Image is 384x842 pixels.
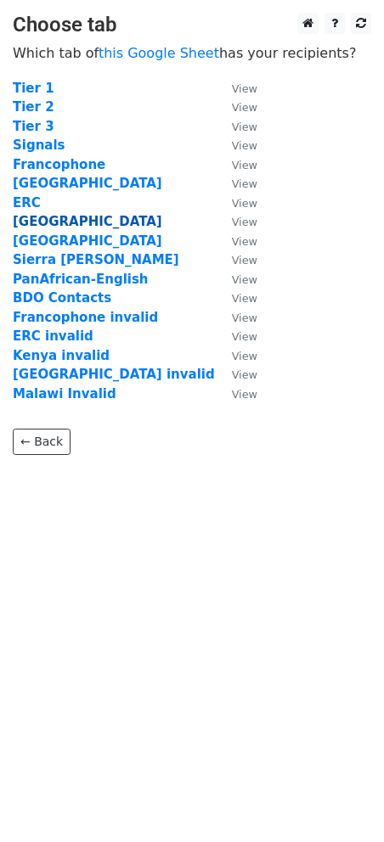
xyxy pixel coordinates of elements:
[13,195,41,210] a: ERC
[215,138,257,153] a: View
[13,328,93,344] a: ERC invalid
[215,328,257,344] a: View
[99,45,219,61] a: this Google Sheet
[215,252,257,267] a: View
[232,388,257,401] small: View
[215,176,257,191] a: View
[232,177,257,190] small: View
[232,101,257,114] small: View
[215,195,257,210] a: View
[232,159,257,171] small: View
[13,367,215,382] a: [GEOGRAPHIC_DATA] invalid
[232,197,257,210] small: View
[232,330,257,343] small: View
[13,13,371,37] h3: Choose tab
[13,233,162,249] a: [GEOGRAPHIC_DATA]
[232,273,257,286] small: View
[13,429,71,455] a: ← Back
[232,139,257,152] small: View
[13,214,162,229] a: [GEOGRAPHIC_DATA]
[13,176,162,191] a: [GEOGRAPHIC_DATA]
[13,157,105,172] a: Francophone
[13,138,65,153] a: Signals
[232,368,257,381] small: View
[13,310,158,325] a: Francophone invalid
[215,367,257,382] a: View
[215,272,257,287] a: View
[232,216,257,228] small: View
[215,310,257,325] a: View
[13,386,116,401] a: Malawi Invalid
[232,312,257,324] small: View
[215,233,257,249] a: View
[232,121,257,133] small: View
[13,252,179,267] a: Sierra [PERSON_NAME]
[13,290,111,306] a: BDO Contacts
[13,81,54,96] a: Tier 1
[13,272,149,287] a: PanAfrican-English
[232,82,257,95] small: View
[299,761,384,842] iframe: Chat Widget
[215,99,257,115] a: View
[215,214,257,229] a: View
[215,290,257,306] a: View
[232,292,257,305] small: View
[13,348,110,363] a: Kenya invalid
[13,119,54,134] a: Tier 3
[13,44,371,62] p: Which tab of has your recipients?
[215,119,257,134] a: View
[232,235,257,248] small: View
[215,81,257,96] a: View
[13,99,54,115] a: Tier 2
[232,350,257,362] small: View
[215,157,257,172] a: View
[215,348,257,363] a: View
[232,254,257,267] small: View
[299,761,384,842] div: Widget de chat
[215,386,257,401] a: View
